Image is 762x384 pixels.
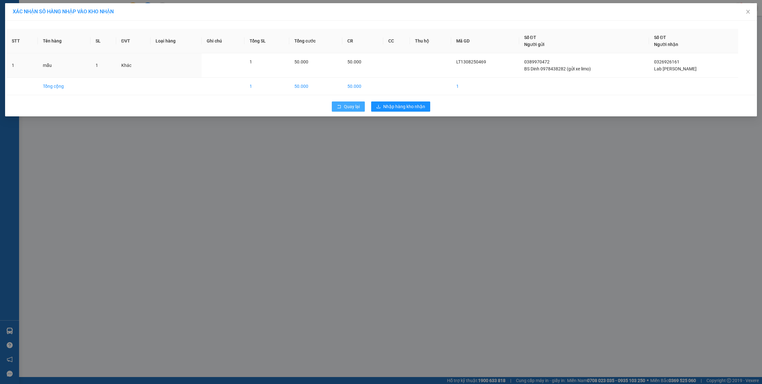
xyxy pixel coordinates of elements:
[289,29,342,53] th: Tổng cước
[451,78,519,95] td: 1
[342,29,383,53] th: CR
[383,29,410,53] th: CC
[250,59,252,64] span: 1
[524,42,545,47] span: Người gửi
[38,53,90,78] td: mẫu
[90,29,116,53] th: SL
[344,103,360,110] span: Quay lại
[38,78,90,95] td: Tổng cộng
[7,53,38,78] td: 1
[244,78,289,95] td: 1
[347,59,361,64] span: 50.000
[150,29,202,53] th: Loại hàng
[13,9,114,15] span: XÁC NHẬN SỐ HÀNG NHẬP VÀO KHO NHẬN
[116,29,150,53] th: ĐVT
[332,101,365,112] button: rollbackQuay lại
[96,63,98,68] span: 1
[244,29,289,53] th: Tổng SL
[524,35,536,40] span: Số ĐT
[451,29,519,53] th: Mã GD
[116,53,150,78] td: Khác
[376,104,381,109] span: download
[383,103,425,110] span: Nhập hàng kho nhận
[524,66,591,71] span: BS Dinh 0978438282 (gửi xe limo)
[371,101,430,112] button: downloadNhập hàng kho nhận
[739,3,757,21] button: Close
[289,78,342,95] td: 50.000
[34,24,95,35] strong: 024 3236 3236 -
[456,59,486,64] span: LT1308250469
[654,42,678,47] span: Người nhận
[38,3,91,17] strong: Công ty TNHH Phúc Xuyên
[654,66,697,71] span: Lab [PERSON_NAME]
[410,29,451,53] th: Thu hộ
[654,35,666,40] span: Số ĐT
[37,42,92,59] span: Gửi hàng Hạ Long: Hotline:
[7,29,38,53] th: STT
[202,29,244,53] th: Ghi chú
[524,59,550,64] span: 0389970472
[294,59,308,64] span: 50.000
[337,104,341,109] span: rollback
[34,18,95,41] span: Gửi hàng [GEOGRAPHIC_DATA]: Hotline:
[44,30,95,41] strong: 0888 827 827 - 0848 827 827
[745,9,751,14] span: close
[654,59,679,64] span: 0326926161
[38,29,90,53] th: Tên hàng
[342,78,383,95] td: 50.000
